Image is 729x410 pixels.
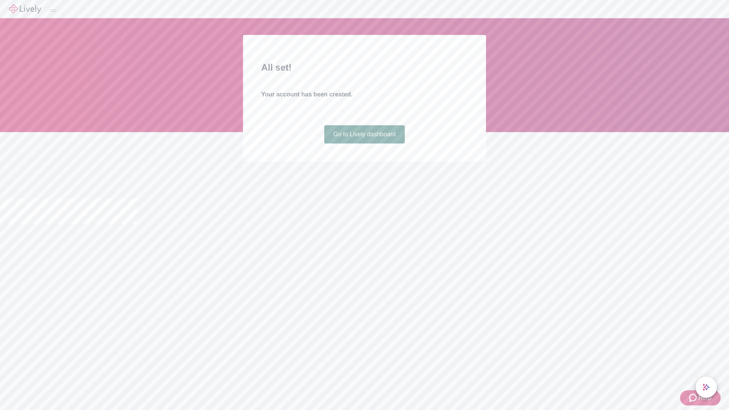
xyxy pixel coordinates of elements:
[702,383,710,391] svg: Lively AI Assistant
[696,377,717,398] button: chat
[689,393,698,402] svg: Zendesk support icon
[261,90,468,99] h4: Your account has been created.
[261,61,468,74] h2: All set!
[9,5,41,14] img: Lively
[324,125,405,143] a: Go to Lively dashboard
[698,393,712,402] span: Help
[50,9,56,12] button: Log out
[680,390,721,405] button: Zendesk support iconHelp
